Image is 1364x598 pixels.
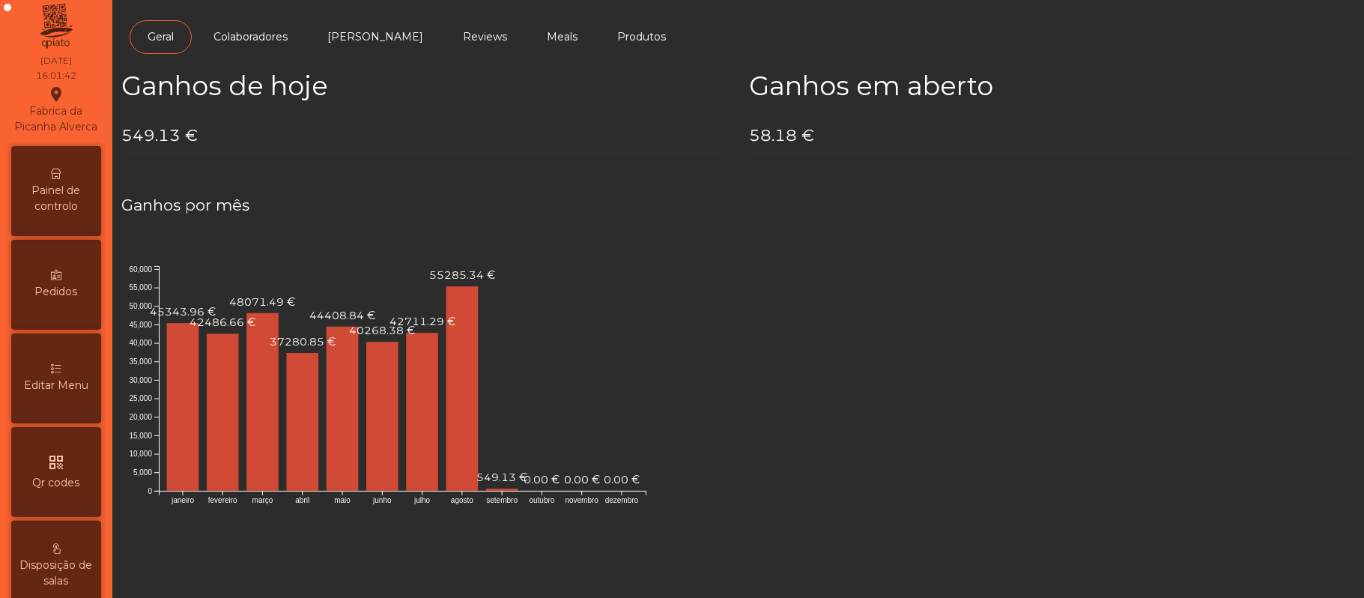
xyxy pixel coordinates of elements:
span: Disposição de salas [15,558,97,589]
text: 37280.85 € [270,335,336,348]
text: maio [334,496,351,504]
span: Pedidos [35,284,78,300]
text: 40268.38 € [349,324,415,337]
text: junho [372,496,392,504]
text: 25,000 [129,394,152,402]
span: Qr codes [33,475,80,491]
h2: Ganhos em aberto [750,70,1356,102]
text: 42711.29 € [390,315,455,328]
text: 30,000 [129,376,152,384]
text: 35,000 [129,357,152,366]
text: outubro [530,496,555,504]
text: 45343.96 € [150,305,216,318]
text: 55,000 [129,283,152,292]
text: 0.00 € [564,473,600,486]
text: 42486.66 € [190,315,255,329]
text: julho [413,496,431,504]
text: fevereiro [208,496,237,504]
text: 5,000 [133,468,152,477]
a: Produtos [599,20,684,54]
text: setembro [486,496,518,504]
text: agosto [451,496,473,504]
text: 549.13 € [476,471,527,484]
text: março [252,496,273,504]
text: janeiro [171,496,194,504]
div: [DATE] [40,54,72,67]
h4: 58.18 € [750,124,1356,147]
i: location_on [47,85,65,103]
text: 60,000 [129,265,152,274]
text: 0.00 € [524,473,560,486]
text: 40,000 [129,339,152,347]
h4: 549.13 € [121,124,727,147]
a: Geral [130,20,192,54]
text: 0.00 € [604,473,640,486]
text: 15,000 [129,432,152,440]
h2: Ganhos de hoje [121,70,727,102]
text: 10,000 [129,450,152,458]
text: 20,000 [129,413,152,421]
a: Meals [529,20,595,54]
span: Painel de controlo [15,183,97,214]
text: 44408.84 € [309,309,375,322]
text: novembro [566,496,599,504]
div: 16:01:42 [36,69,76,82]
div: Fabrica da Picanha Alverca [12,85,100,135]
span: Editar Menu [24,378,88,393]
a: Colaboradores [195,20,306,54]
i: qr_code [47,453,65,471]
text: 45,000 [129,321,152,329]
a: [PERSON_NAME] [309,20,441,54]
text: abril [295,496,309,504]
text: 48071.49 € [230,295,296,309]
text: 50,000 [129,302,152,310]
h4: Ganhos por mês [121,194,1355,217]
text: dezembro [605,496,639,504]
a: Reviews [445,20,525,54]
text: 0 [148,487,152,495]
text: 55285.34 € [429,268,495,282]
